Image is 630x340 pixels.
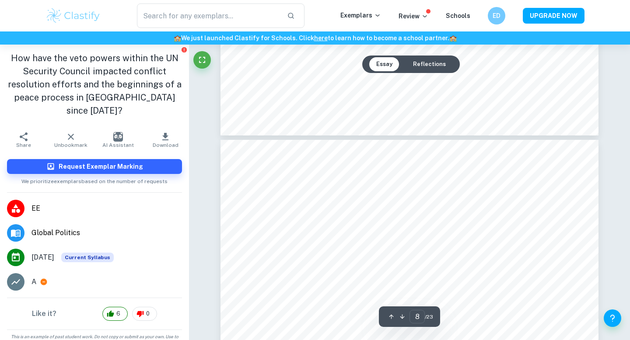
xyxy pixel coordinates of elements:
span: Unbookmark [54,142,87,148]
span: Share [16,142,31,148]
div: 6 [102,307,128,321]
h6: Like it? [32,309,56,319]
button: Download [142,128,189,152]
button: UPGRADE NOW [523,8,584,24]
span: AI Assistant [102,142,134,148]
button: Fullscreen [193,51,211,69]
span: 🏫 [449,35,457,42]
p: Exemplars [340,10,381,20]
img: AI Assistant [113,132,123,142]
input: Search for any exemplars... [137,3,280,28]
button: Essay [369,57,399,71]
div: This exemplar is based on the current syllabus. Feel free to refer to it for inspiration/ideas wh... [61,253,114,262]
button: Report issue [181,46,187,53]
h1: How have the veto powers within the UN Security Council impacted conflict resolution efforts and ... [7,52,182,117]
span: 6 [112,309,125,318]
span: Current Syllabus [61,253,114,262]
h6: We just launched Clastify for Schools. Click to learn how to become a school partner. [2,33,628,43]
button: Help and Feedback [604,309,621,327]
span: 🏫 [174,35,181,42]
p: Review [399,11,428,21]
h6: ED [492,11,502,21]
h6: Request Exemplar Marking [59,162,143,171]
a: Schools [446,12,470,19]
span: Download [153,142,178,148]
span: EE [31,203,182,214]
div: 0 [132,307,157,321]
button: ED [488,7,505,24]
img: Clastify logo [45,7,101,24]
button: Reflections [406,57,453,71]
span: We prioritize exemplars based on the number of requests [21,174,168,185]
span: / 23 [425,313,433,321]
span: Global Politics [31,228,182,238]
span: [DATE] [31,252,54,263]
p: A [31,277,36,287]
button: Request Exemplar Marking [7,159,182,174]
a: here [314,35,328,42]
button: AI Assistant [94,128,142,152]
button: Unbookmark [47,128,94,152]
span: 0 [141,309,154,318]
